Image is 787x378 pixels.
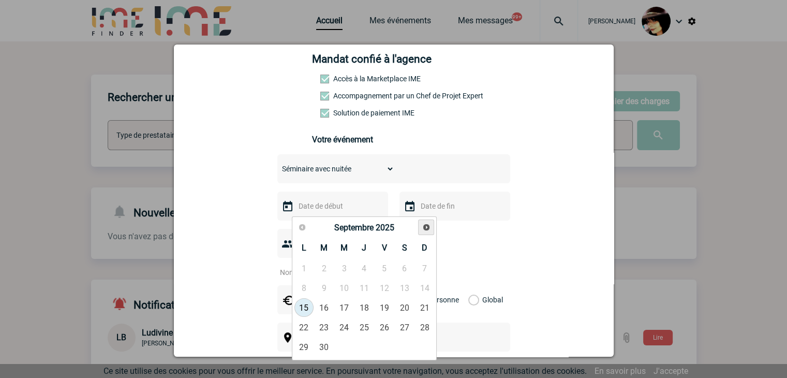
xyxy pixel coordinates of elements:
[468,285,475,314] label: Global
[315,338,334,356] a: 30
[415,318,434,337] a: 28
[418,220,434,236] a: Suivant
[375,298,394,317] a: 19
[294,298,314,317] a: 15
[418,199,489,213] input: Date de fin
[312,53,432,65] h4: Mandat confié à l'agence
[402,243,407,253] span: Samedi
[296,199,367,213] input: Date de début
[415,298,434,317] a: 21
[334,223,374,232] span: Septembre
[320,109,366,117] label: Conformité aux process achat client, Prise en charge de la facturation, Mutualisation de plusieur...
[354,318,374,337] a: 25
[335,318,354,337] a: 24
[320,75,366,83] label: Accès à la Marketplace IME
[362,243,366,253] span: Jeudi
[422,243,427,253] span: Dimanche
[422,223,430,231] span: Suivant
[277,266,375,279] input: Nombre de participants
[320,92,366,100] label: Prestation payante
[320,243,328,253] span: Mardi
[354,298,374,317] a: 18
[395,318,414,337] a: 27
[395,298,414,317] a: 20
[382,243,387,253] span: Vendredi
[302,243,306,253] span: Lundi
[375,318,394,337] a: 26
[340,243,348,253] span: Mercredi
[315,298,334,317] a: 16
[312,135,475,144] h3: Votre événement
[376,223,394,232] span: 2025
[335,298,354,317] a: 17
[294,318,314,337] a: 22
[315,318,334,337] a: 23
[294,338,314,356] a: 29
